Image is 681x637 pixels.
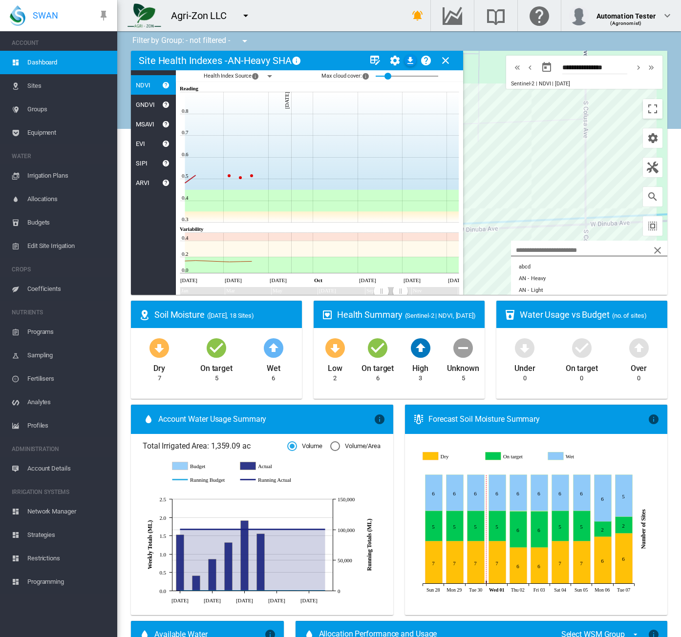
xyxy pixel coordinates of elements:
tspan: Sun 28 [426,587,440,593]
g: On target Oct 07, 2025 2 [616,517,633,534]
button: icon-help-circle [156,173,176,192]
g: Running Actual [240,475,298,484]
circle: 2025 Sep 28 0.513 [251,175,253,177]
button: icon-chevron-double-left [511,62,524,73]
button: icon-help-circle [156,95,176,114]
g: On target Oct 01, 2025 5 [489,511,506,541]
md-icon: icon-arrow-up-bold-circle [627,336,651,359]
img: SWAN-Landscape-Logo-Colour-drop.png [10,5,25,26]
tspan: 0.3 [182,216,189,222]
tspan: 0.8 [182,108,189,114]
md-icon: icon-information [292,55,303,66]
div: On target [200,359,233,374]
tspan: Mon 06 [595,587,610,593]
div: 0 [523,374,527,383]
md-icon: icon-information [252,70,263,82]
div: On target [362,359,394,374]
span: Restrictions [27,547,109,570]
button: icon-table-edit [365,51,385,70]
md-icon: icon-arrow-up-bold-circle [262,336,285,359]
div: Wet [267,359,280,374]
h2: Site Health Indexes - [139,55,228,66]
g: Wet Sep 30, 2025 6 [468,475,485,511]
div: Automation Tester [596,7,656,17]
button: icon-help-circle [156,134,176,153]
tspan: [DATE] [180,277,197,283]
button: icon-cog [385,51,404,70]
md-icon: icon-chevron-double-right [646,62,657,73]
md-icon: icon-help-circle [420,55,432,66]
g: Dry Oct 07, 2025 6 [616,534,633,584]
div: MSAVI [131,121,154,128]
md-icon: icon-checkbox-marked-circle [570,336,594,359]
g: Dry Oct 02, 2025 6 [510,548,527,584]
div: 0 [637,374,640,383]
md-radio-button: Volume/Area [330,442,381,451]
md-icon: icon-chevron-double-left [512,62,523,73]
button: icon-menu-down [235,31,255,51]
g: Dry Sep 29, 2025 7 [447,541,464,584]
span: ([DATE], 18 Sites) [207,312,254,319]
div: GNDVI [131,101,155,108]
md-icon: icon-minus-circle [451,336,475,359]
md-icon: icon-help-circle [160,157,172,169]
g: Wet Oct 03, 2025 6 [531,475,548,511]
div: 6 [272,374,275,383]
tspan: 2.0 [160,515,167,521]
tspan: 2.5 [160,496,167,502]
tspan: 0.5 [160,570,167,575]
button: icon-help-circle [416,51,436,70]
button: icon-cog [643,128,662,148]
tspan: 100,000 [338,527,355,533]
tspan: 0.7 [182,129,189,135]
span: Budgets [27,211,109,234]
circle: Running Actual Sep 16 100,567.66 [291,527,295,531]
span: Edit Site Irrigation [27,234,109,258]
circle: Running Actual Aug 19 100,564.18 [226,527,230,531]
div: On target [566,359,598,374]
md-icon: icon-menu-down [264,70,276,82]
g: On target Oct 03, 2025 6 [531,512,548,548]
md-icon: icon-menu-down [239,35,251,47]
span: Sentinel-2 | NDVI [511,81,551,87]
tspan: Tue 30 [469,587,482,593]
span: SWAN [33,9,58,21]
div: Under [514,359,535,374]
span: | [DATE] [552,81,570,87]
md-icon: icon-close [652,245,663,256]
md-icon: icon-thermometer-lines [413,413,425,425]
md-icon: icon-checkbox-marked-circle [205,336,228,359]
g: On target Oct 06, 2025 2 [595,521,612,537]
md-radio-button: Volume [287,442,322,451]
md-icon: icon-heart-box-outline [321,309,333,321]
g: On target Sep 30, 2025 5 [468,511,485,541]
g: On target Sep 28, 2025 5 [426,511,443,541]
g: On target Oct 02, 2025 6 [510,512,527,548]
md-icon: icon-checkbox-marked-circle [366,336,389,359]
tspan: Number of Sites [640,509,647,549]
img: profile.jpg [569,6,589,25]
g: Actual Jul 29 1.53 [176,534,184,591]
tspan: 0.4 [182,235,189,241]
div: 7 [158,374,161,383]
tspan: Thu 02 [511,587,525,593]
tspan: 50,000 [338,557,352,563]
g: Wet Sep 29, 2025 6 [447,475,464,511]
circle: Running Budget Aug 26 20 [242,589,246,593]
tspan: 0.2 [182,251,188,257]
button: AN - Light [511,285,667,296]
circle: Running Actual Sep 23 100,567.66 [307,527,311,531]
span: Max cloud cover: [321,70,373,82]
button: icon-menu-down [236,6,255,25]
div: High [412,359,428,374]
span: ACCOUNT [12,35,109,51]
button: icon-chevron-right [632,62,645,73]
tspan: Wed 01 [489,587,504,593]
md-icon: icon-download [404,55,416,66]
span: Sites [27,74,109,98]
g: Wet Oct 04, 2025 6 [552,475,569,511]
tspan: Mon 29 [447,587,462,593]
button: icon-bell-ring [408,6,427,25]
g: Wet [549,452,605,461]
g: Dry Oct 03, 2025 6 [531,548,548,584]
